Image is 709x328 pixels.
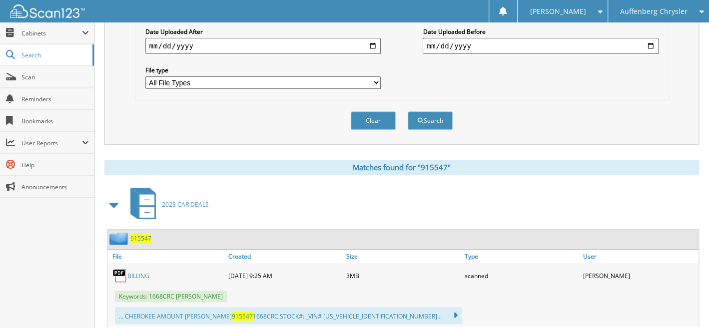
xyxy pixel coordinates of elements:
[580,266,699,286] div: [PERSON_NAME]
[408,111,453,130] button: Search
[21,73,89,81] span: Scan
[162,200,209,209] span: 2023 CAR DEALS
[21,51,87,59] span: Search
[530,8,586,14] span: [PERSON_NAME]
[344,250,462,263] a: Size
[21,161,89,169] span: Help
[232,312,253,321] span: 915547
[109,232,130,245] img: folder2.png
[423,38,658,54] input: end
[21,95,89,103] span: Reminders
[115,307,462,324] div: ... CHEROKEE AMOUNT [PERSON_NAME] 1668CRC STOCK#: _VIN# [US_VEHICLE_IDENTIFICATION_NUMBER]...
[21,183,89,191] span: Announcements
[112,268,127,283] img: PDF.png
[462,266,581,286] div: scanned
[620,8,688,14] span: Auffenberg Chrysler
[124,185,209,224] a: 2023 CAR DEALS
[107,250,226,263] a: File
[344,266,462,286] div: 3MB
[21,139,82,147] span: User Reports
[145,38,381,54] input: start
[21,117,89,125] span: Bookmarks
[423,27,658,36] label: Date Uploaded Before
[115,291,227,302] span: Keywords: 1668CRC [PERSON_NAME]
[462,250,581,263] a: Type
[351,111,396,130] button: Clear
[127,272,149,280] a: BILLING
[130,234,151,243] a: 915547
[104,160,699,175] div: Matches found for "915547"
[226,266,344,286] div: [DATE] 9:25 AM
[145,66,381,74] label: File type
[21,29,82,37] span: Cabinets
[580,250,699,263] a: User
[659,280,709,328] iframe: Chat Widget
[145,27,381,36] label: Date Uploaded After
[226,250,344,263] a: Created
[10,4,85,18] img: scan123-logo-white.svg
